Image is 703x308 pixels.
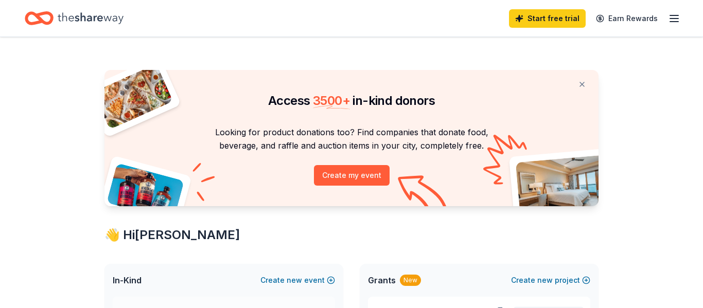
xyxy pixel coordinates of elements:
[590,9,664,28] a: Earn Rewards
[268,93,435,108] span: Access in-kind donors
[537,274,553,286] span: new
[260,274,335,286] button: Createnewevent
[400,275,421,286] div: New
[93,64,173,130] img: Pizza
[287,274,302,286] span: new
[113,274,142,286] span: In-Kind
[313,93,350,108] span: 3500 +
[25,6,124,30] a: Home
[104,227,599,243] div: 👋 Hi [PERSON_NAME]
[314,165,390,186] button: Create my event
[117,125,586,153] p: Looking for product donations too? Find companies that donate food, beverage, and raffle and auct...
[509,9,586,28] a: Start free trial
[398,175,449,214] img: Curvy arrow
[511,274,590,286] button: Createnewproject
[368,274,396,286] span: Grants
